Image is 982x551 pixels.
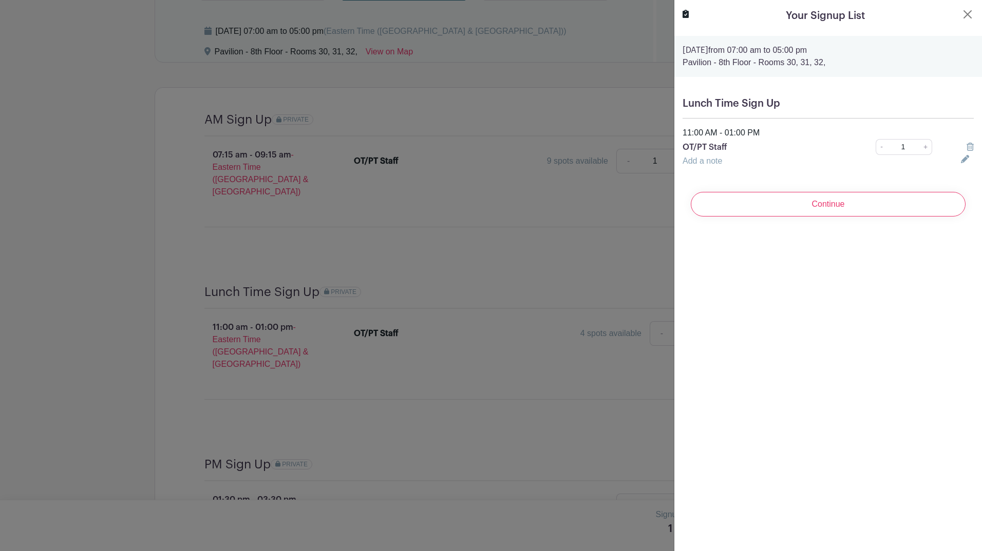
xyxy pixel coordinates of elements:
[683,156,722,165] a: Add a note
[961,8,974,21] button: Close
[876,139,887,155] a: -
[683,44,974,56] p: from 07:00 am to 05:00 pm
[683,56,974,69] p: Pavilion - 8th Floor - Rooms 30, 31, 32,
[786,8,865,24] h5: Your Signup List
[919,139,932,155] a: +
[683,46,708,54] strong: [DATE]
[683,97,974,110] h5: Lunch Time Sign Up
[691,192,966,217] input: Continue
[676,127,980,139] div: 11:00 AM - 01:00 PM
[683,141,847,153] p: OT/PT Staff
